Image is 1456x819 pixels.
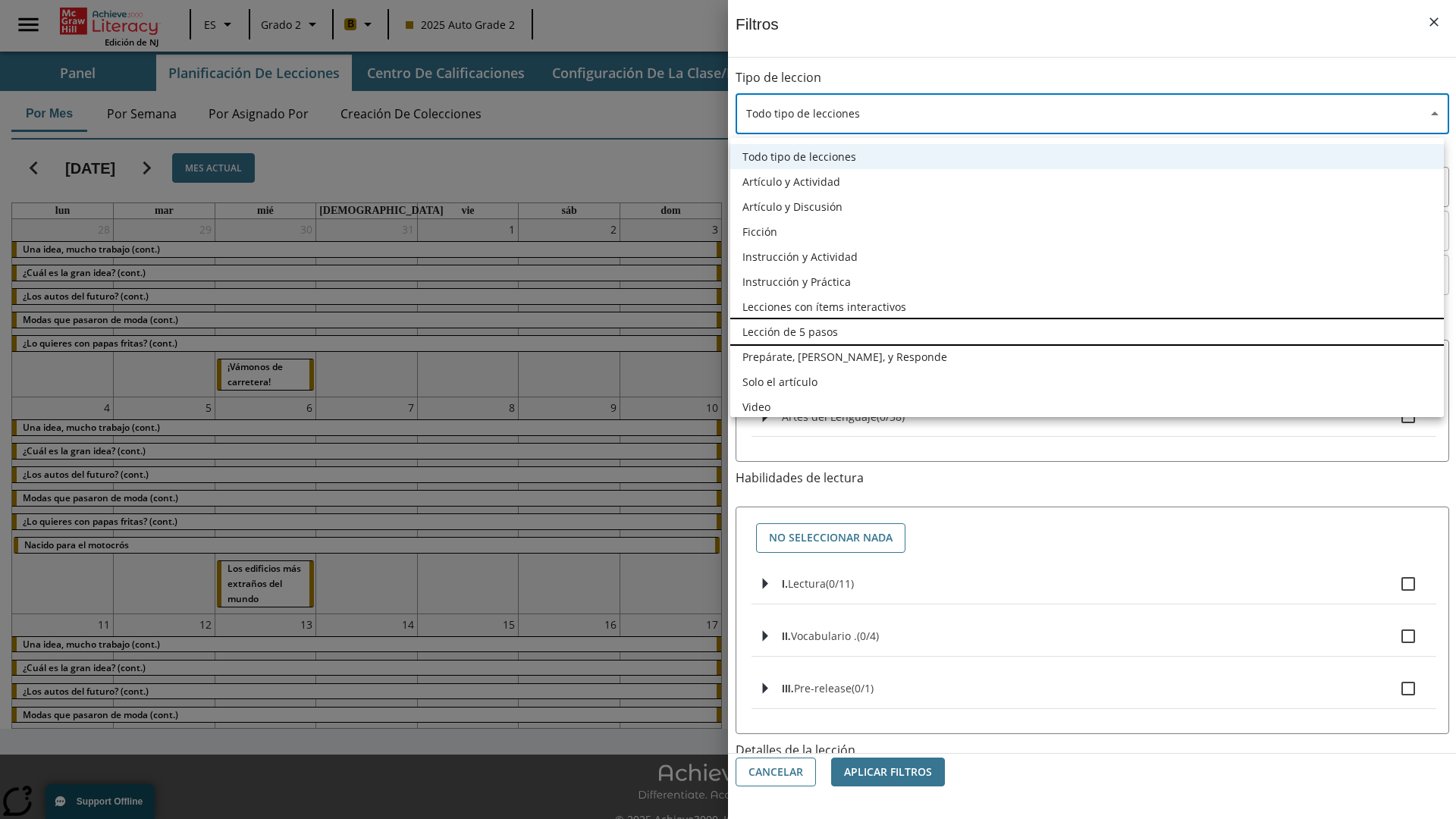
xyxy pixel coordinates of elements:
li: Artículo y Actividad [730,169,1444,194]
li: Prepárate, [PERSON_NAME], y Responde [730,344,1444,369]
li: Instrucción y Práctica [730,269,1444,294]
li: Todo tipo de lecciones [730,144,1444,169]
li: Solo el artículo [730,369,1444,394]
li: Video [730,394,1444,419]
ul: Seleccione un tipo de lección [730,138,1444,425]
li: Lección de 5 pasos [730,319,1444,344]
li: Lecciones con ítems interactivos [730,294,1444,319]
li: Ficción [730,219,1444,244]
li: Instrucción y Actividad [730,244,1444,269]
li: Artículo y Discusión [730,194,1444,219]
